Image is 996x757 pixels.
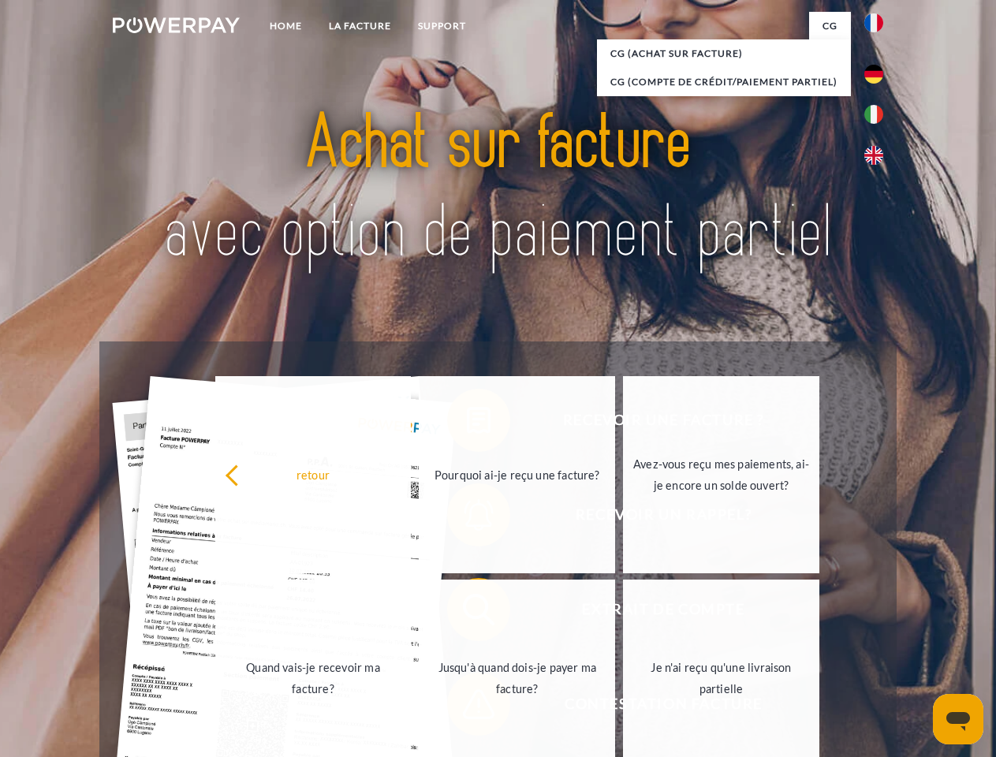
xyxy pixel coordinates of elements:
img: en [864,146,883,165]
div: Pourquoi ai-je reçu une facture? [428,464,606,485]
a: Avez-vous reçu mes paiements, ai-je encore un solde ouvert? [623,376,819,573]
div: Avez-vous reçu mes paiements, ai-je encore un solde ouvert? [632,453,810,496]
a: CG (Compte de crédit/paiement partiel) [597,68,851,96]
div: Quand vais-je recevoir ma facture? [225,657,402,699]
a: Support [405,12,479,40]
a: CG [809,12,851,40]
div: Jusqu'à quand dois-je payer ma facture? [428,657,606,699]
iframe: Bouton de lancement de la fenêtre de messagerie [933,694,983,744]
img: fr [864,13,883,32]
img: it [864,105,883,124]
a: LA FACTURE [315,12,405,40]
img: logo-powerpay-white.svg [113,17,240,33]
img: de [864,65,883,84]
div: retour [225,464,402,485]
img: title-powerpay_fr.svg [151,76,845,302]
div: Je n'ai reçu qu'une livraison partielle [632,657,810,699]
a: Home [256,12,315,40]
a: CG (achat sur facture) [597,39,851,68]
